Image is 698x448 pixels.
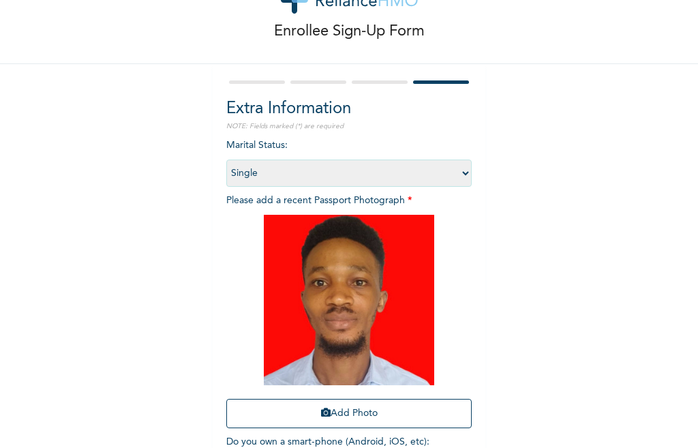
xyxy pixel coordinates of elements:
[226,97,472,121] h2: Extra Information
[226,399,472,428] button: Add Photo
[226,196,472,435] span: Please add a recent Passport Photograph
[264,215,434,385] img: Crop
[226,140,472,178] span: Marital Status :
[226,121,472,132] p: NOTE: Fields marked (*) are required
[274,20,425,43] p: Enrollee Sign-Up Form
